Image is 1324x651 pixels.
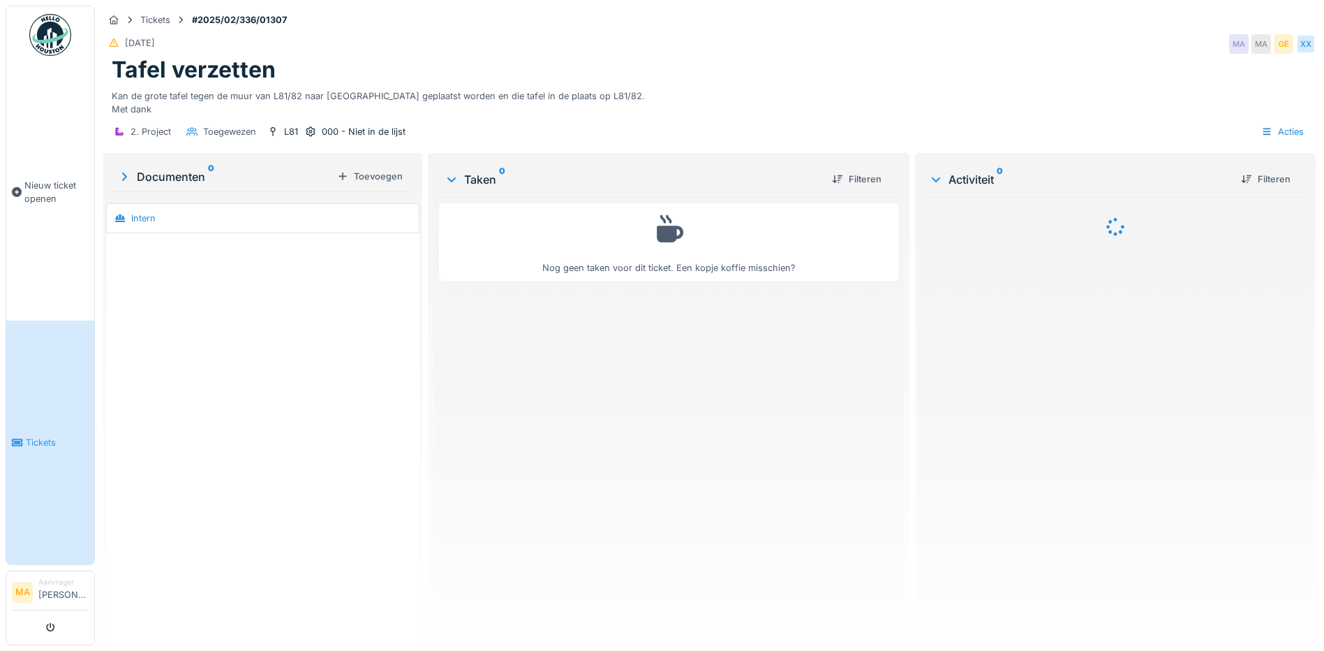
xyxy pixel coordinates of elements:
strong: #2025/02/336/01307 [186,13,292,27]
sup: 0 [997,171,1003,188]
div: XX [1296,34,1316,54]
div: L81 [284,125,298,138]
li: [PERSON_NAME] [38,577,89,607]
div: Intern [131,212,156,225]
img: Badge_color-CXgf-gQk.svg [29,14,71,56]
a: MA Aanvrager[PERSON_NAME] [12,577,89,610]
div: Activiteit [929,171,1230,188]
div: Toegewezen [203,125,256,138]
div: Filteren [826,170,887,189]
a: Tickets [6,321,94,564]
a: Nieuw ticket openen [6,64,94,321]
div: 2. Project [131,125,171,138]
div: [DATE] [125,36,155,50]
div: Acties [1255,122,1310,142]
span: Tickets [26,436,89,449]
h1: Tafel verzetten [112,57,276,83]
div: Documenten [117,168,332,185]
div: MA [1251,34,1271,54]
div: Taken [445,171,821,188]
div: Nog geen taken voor dit ticket. Een kopje koffie misschien? [448,210,889,275]
div: GE [1274,34,1293,54]
div: Tickets [140,13,170,27]
div: Aanvrager [38,577,89,587]
li: MA [12,582,33,603]
sup: 0 [208,168,214,185]
div: Kan de grote tafel tegen de muur van L81/82 naar [GEOGRAPHIC_DATA] geplaatst worden en die tafel ... [112,84,1307,116]
div: Filteren [1235,170,1296,189]
div: MA [1229,34,1249,54]
span: Nieuw ticket openen [24,179,89,205]
div: 000 - Niet in de lijst [322,125,406,138]
div: Toevoegen [332,167,408,186]
sup: 0 [499,171,505,188]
